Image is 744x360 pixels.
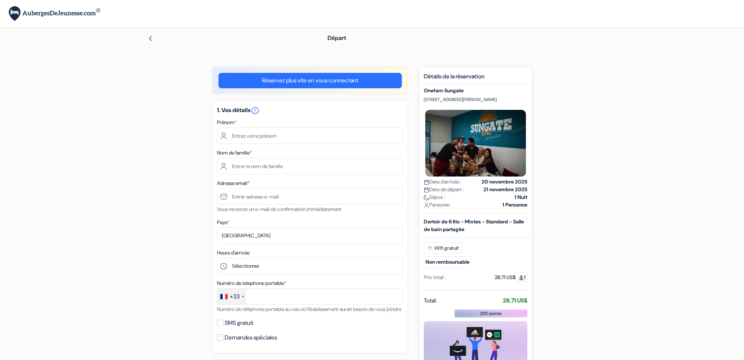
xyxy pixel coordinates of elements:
a: error_outline [251,106,259,114]
label: Prénom [217,119,236,126]
img: AubergesDeJeunesse.com [9,6,100,21]
h5: Détails de la réservation [424,73,527,85]
a: Réservez plus vite en vous connectant [218,73,402,88]
input: Entrer le nom de famille [217,158,403,174]
small: Vous recevrez un e-mail de confirmation immédiatement [217,206,341,212]
label: Pays [217,219,229,226]
small: Non remboursable [424,256,471,268]
img: moon.svg [424,195,429,200]
span: 200 points [480,310,502,317]
input: Entrez votre prénom [217,127,403,144]
img: user_icon.svg [424,203,429,208]
span: Total: [424,296,437,305]
img: left_arrow.svg [147,36,153,41]
strong: 1 Nuit [515,193,527,201]
div: France: +33 [217,289,246,304]
span: Départ [328,34,346,42]
span: Personne : [424,201,452,209]
h5: Onefam Sungate [424,88,527,94]
img: calendar.svg [424,187,429,193]
strong: 1 Personne [502,201,527,209]
label: SMS gratuit [225,318,253,328]
img: guest.svg [519,275,524,281]
strong: 20 novembre 2025 [482,178,527,186]
b: Dortoir de 6 lits - Mixtes - Standard - Salle de bain partagée [424,218,524,233]
div: 28,71 US$ [495,274,527,281]
span: Date d'arrivée : [424,178,461,186]
div: +33 [230,292,240,301]
label: Heure d'arrivée [217,249,250,257]
label: Adresse email [217,179,250,187]
p: [STREET_ADDRESS][PERSON_NAME] [424,97,527,103]
label: Demandes spéciales [225,333,277,343]
img: calendar.svg [424,179,429,185]
div: Prix total : [424,274,446,281]
i: error_outline [251,106,259,115]
label: Numéro de telephone portable [217,279,286,287]
strong: 28,71 US$ [503,297,527,304]
input: Entrer adresse e-mail [217,188,403,205]
small: Numéro de téléphone portable au cas où l'établissement aurait besoin de vous joindre [217,306,401,312]
span: 1 [516,272,527,282]
span: Séjour : [424,193,445,201]
span: Date de départ : [424,186,464,193]
strong: 21 novembre 2025 [483,186,527,193]
label: Nom de famille [217,149,252,157]
span: Wifi gratuit [424,242,462,253]
h5: 1. Vos détails [217,106,403,115]
img: free_wifi.svg [427,245,433,251]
